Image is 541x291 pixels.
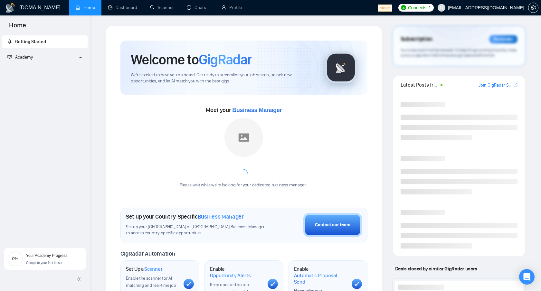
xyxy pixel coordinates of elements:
span: Meet your [206,107,282,114]
h1: Set Up a [126,266,162,272]
a: homeHome [76,5,95,10]
span: Home [4,21,31,34]
span: Set up your [GEOGRAPHIC_DATA] or [GEOGRAPHIC_DATA] Business Manager to access country-specific op... [126,224,268,236]
div: Reminder [489,35,517,43]
span: export [514,82,517,87]
img: logo [5,3,15,13]
a: setting [528,5,538,10]
div: Contact our team [315,221,350,229]
span: Scanner [144,266,162,272]
span: stage [378,5,392,12]
img: placeholder.png [224,118,263,157]
span: Deals closed by similar GigRadar users [393,263,480,274]
h1: Welcome to [131,51,252,68]
div: Please wait while we're looking for your dedicated business manager... [176,182,312,188]
span: Academy [7,54,33,60]
span: Getting Started [15,39,46,44]
a: Join GigRadar Slack Community [479,82,512,89]
span: user [439,5,444,10]
span: Opportunity Alerts [210,272,251,279]
span: Academy [15,54,33,60]
h1: Enable [294,266,346,285]
span: Business Manager [232,107,282,113]
span: Latest Posts from the GigRadar Community [401,81,439,89]
li: Getting Started [2,35,88,48]
span: Subscription [401,34,432,45]
span: Connects: [408,4,427,11]
span: fund-projection-screen [7,55,12,59]
span: loading [239,168,249,179]
span: rocket [7,39,12,44]
span: GigRadar [199,51,252,68]
button: Contact our team [303,213,362,237]
span: GigRadar Automation [120,250,175,257]
span: setting [528,5,538,10]
a: messageChats [187,5,209,10]
div: Open Intercom Messenger [519,269,535,285]
span: We're excited to have you on board. Get ready to streamline your job search, unlock new opportuni... [131,72,315,84]
a: export [514,82,517,88]
a: userProfile [222,5,242,10]
span: double-left [77,276,83,282]
li: Academy Homepage [2,66,88,70]
span: Business Manager [198,213,244,220]
h1: Set up your Country-Specific [126,213,244,220]
h1: Enable [210,266,262,278]
a: dashboardDashboard [108,5,137,10]
img: upwork-logo.png [401,5,406,10]
span: Your Academy Progress [26,253,67,258]
img: gigradar-logo.png [325,52,357,84]
a: searchScanner [150,5,174,10]
span: Your subscription will be renewed. To keep things running smoothly, make sure your payment method... [401,48,517,58]
span: 0% [7,257,23,261]
span: 1 [429,4,431,11]
span: Complete your first lesson [26,261,63,265]
button: setting [528,3,538,13]
span: Automatic Proposal Send [294,272,346,285]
